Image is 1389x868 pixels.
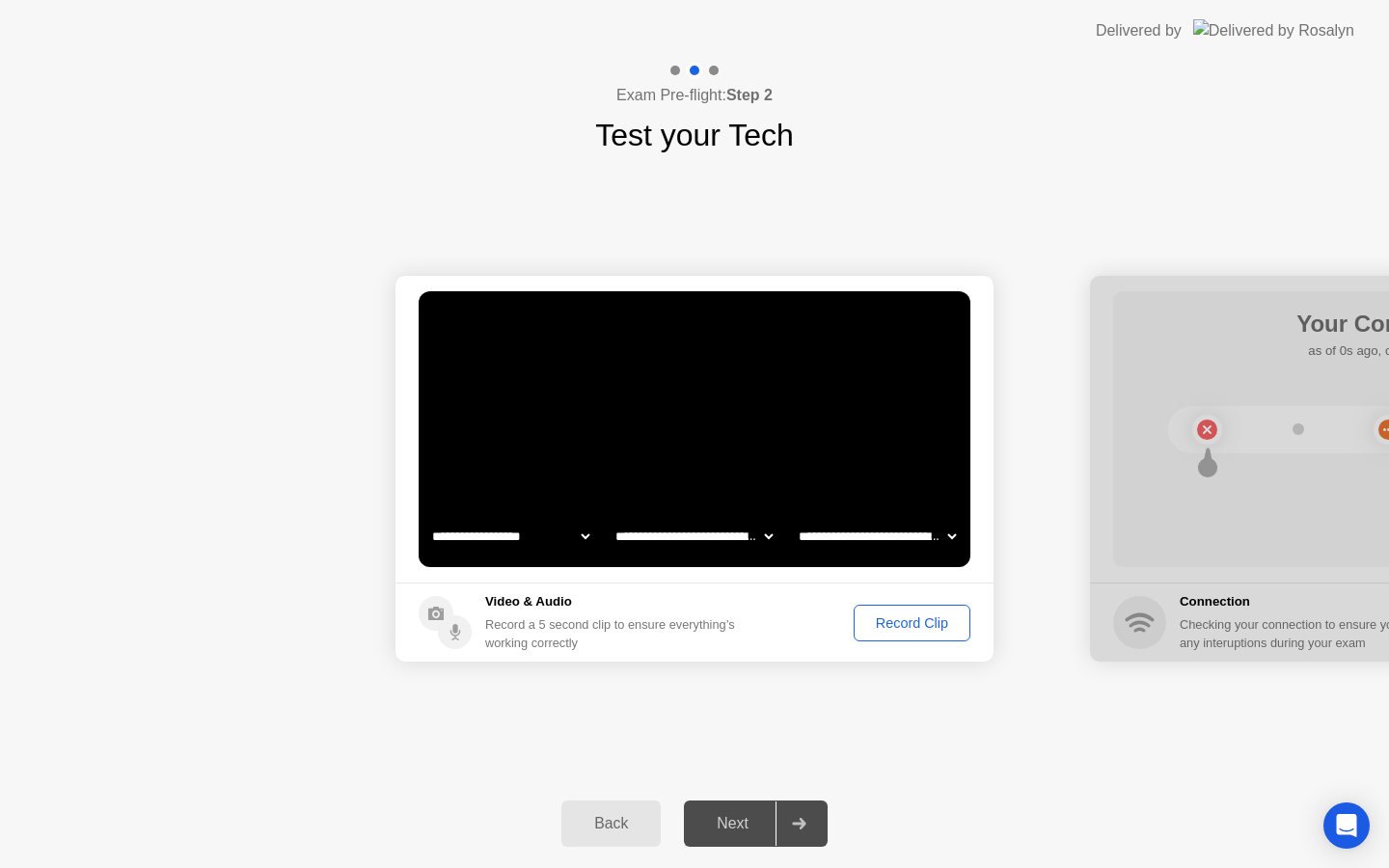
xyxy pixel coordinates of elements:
[684,800,828,847] button: Next
[690,815,776,832] div: Next
[567,815,655,832] div: Back
[612,517,776,556] select: Available speakers
[726,87,773,103] b: Step 2
[616,84,773,107] h4: Exam Pre-flight:
[485,592,743,611] h5: Video & Audio
[860,615,964,631] div: Record Clip
[561,800,661,847] button: Back
[854,605,970,641] button: Record Clip
[428,517,593,556] select: Available cameras
[1323,802,1370,849] div: Open Intercom Messenger
[1193,19,1354,41] img: Delivered by Rosalyn
[595,112,794,158] h1: Test your Tech
[1096,19,1182,42] div: Delivered by
[795,517,960,556] select: Available microphones
[485,615,743,652] div: Record a 5 second clip to ensure everything’s working correctly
